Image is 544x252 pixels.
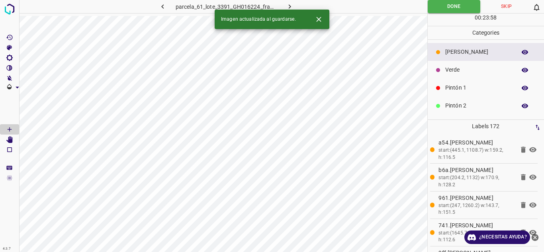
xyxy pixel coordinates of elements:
[438,139,515,147] p: a54.[PERSON_NAME]
[438,230,515,244] div: start:(1645.7, 1147.5) w:151.5, h:112.6
[1,246,13,252] div: 4.3.7
[438,147,515,161] div: start:(445.1, 1108.7) w:159.2, h:116.5
[430,120,542,133] p: Labels 172
[438,194,515,202] p: 961.[PERSON_NAME]
[438,174,515,188] div: start:(204.2, 1132) w:170.9, h:128.2
[445,48,512,56] p: [PERSON_NAME]
[475,14,481,22] p: 00
[438,166,515,174] p: b6a.[PERSON_NAME]
[221,16,296,22] font: Imagen actualizada al guardarse.
[438,202,515,216] div: start:(247, 1260.2) w:143.7, h:151.5
[438,221,515,230] p: 741.[PERSON_NAME]
[176,2,277,13] h6: parcela_61_lote_3391_GH016224_frame_00153_148014.jpg
[445,84,512,92] p: Pintón 1
[311,12,326,27] button: Cerca
[530,231,540,244] button: ayuda cercana
[464,231,530,244] a: ¿Necesitas ayuda?
[445,66,512,74] p: Verde
[483,14,489,22] p: 23
[445,102,512,110] p: Pintón 2
[479,234,527,240] font: ¿Necesitas ayuda?
[2,2,17,16] img: logo
[490,14,497,22] p: 58
[475,14,497,26] div: : :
